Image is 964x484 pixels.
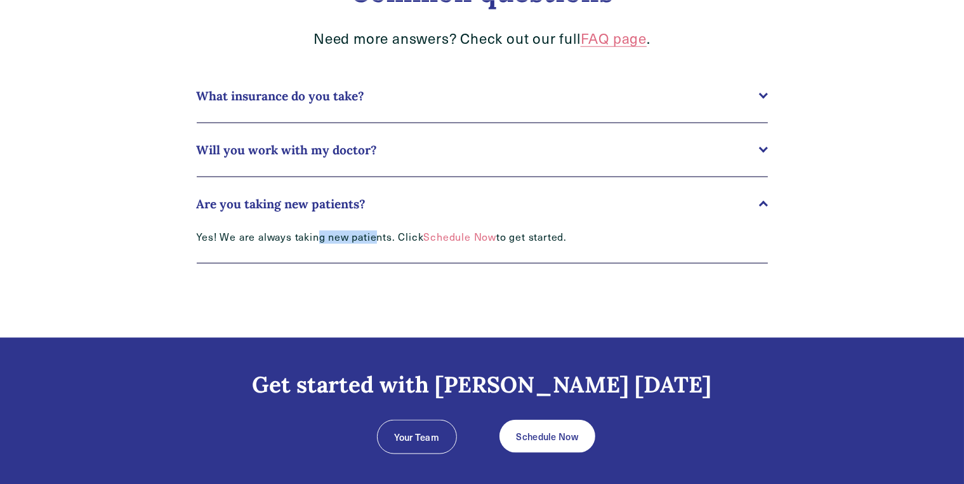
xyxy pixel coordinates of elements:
[377,420,457,454] a: Your Team
[197,142,759,158] span: Will you work with my doctor?
[197,231,768,263] div: Are you taking new patients?
[424,230,497,243] a: Schedule Now
[197,177,768,231] button: Are you taking new patients?
[499,420,595,453] a: Schedule Now
[197,29,768,48] p: Need more answers? Check out our full .
[581,29,647,48] a: FAQ page
[197,196,759,212] span: Are you taking new patients?
[102,371,863,399] h3: Get started with [PERSON_NAME] [DATE]
[197,88,759,104] span: What insurance do you take?
[197,231,597,244] p: Yes! We are always taking new patients. Click to get started.
[197,123,768,177] button: Will you work with my doctor?
[197,69,768,123] button: What insurance do you take?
